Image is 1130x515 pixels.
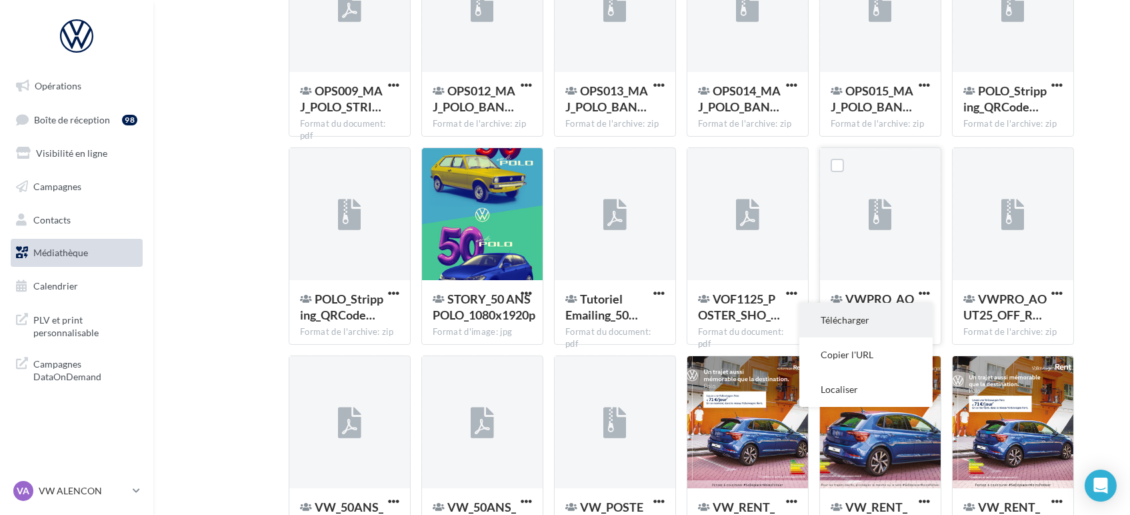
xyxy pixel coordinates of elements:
span: VA [17,484,30,498]
span: Boîte de réception [34,113,110,125]
div: Format de l'archive: zip [963,118,1063,130]
a: Contacts [8,206,145,234]
a: Opérations [8,72,145,100]
span: Opérations [35,80,81,91]
span: OPS013_MAJ_POLO_BANN_300x250.zip [565,83,648,114]
a: Visibilité en ligne [8,139,145,167]
p: VW ALENCON [39,484,127,498]
span: PLV et print personnalisable [33,311,137,340]
div: Format de l'archive: zip [433,118,532,130]
div: Format de l'archive: zip [300,326,399,338]
div: Format du document: pdf [698,326,797,350]
span: VWPRO_AOUT25_OFF_RS_Polo [963,292,1047,322]
span: POLO_Stripping_QRCode_blanc [963,83,1047,114]
div: 98 [122,115,137,125]
div: Open Intercom Messenger [1085,470,1117,502]
span: Campagnes [33,181,81,192]
div: Format de l'archive: zip [963,326,1063,338]
button: Localiser [799,372,933,407]
span: Contacts [33,213,71,225]
a: Campagnes [8,173,145,201]
span: OPS015_MAJ_POLO_BANN_970x250.zip [831,83,913,114]
a: PLV et print personnalisable [8,306,145,345]
div: Format d'image: jpg [433,326,532,338]
a: Médiathèque [8,239,145,267]
span: OPS009_MAJ_POLO_STRIPPING_IMP_2_HD [300,83,383,114]
a: VA VW ALENCON [11,478,143,504]
a: Campagnes DataOnDemand [8,350,145,389]
div: Format du document: pdf [300,118,399,142]
span: VWPRO_AOUT25_OFF_Email_Polo [831,292,914,322]
span: VOF1125_POSTER_SHO_120x80_POLO_HD.pdf [698,292,780,322]
span: Visibilité en ligne [36,147,107,159]
span: OPS012_MAJ_POLO_BANN_160x600.zip [433,83,515,114]
span: POLO_Stripping_QRCode_noir [300,292,383,322]
span: Calendrier [33,280,78,292]
div: Format du document: pdf [565,326,665,350]
span: Tutoriel Emailing_50 ANS POLO [565,292,638,322]
div: Format de l'archive: zip [565,118,665,130]
div: Format de l'archive: zip [698,118,797,130]
a: Boîte de réception98 [8,105,145,134]
span: Médiathèque [33,247,88,258]
button: Télécharger [799,303,933,338]
span: STORY_50 ANS POLO_1080x1920p [433,292,535,322]
span: Campagnes DataOnDemand [33,355,137,384]
a: Calendrier [8,272,145,300]
button: Copier l'URL [799,338,933,372]
span: OPS014_MAJ_POLO_BANN_300x600.zip [698,83,781,114]
div: Format de l'archive: zip [831,118,930,130]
